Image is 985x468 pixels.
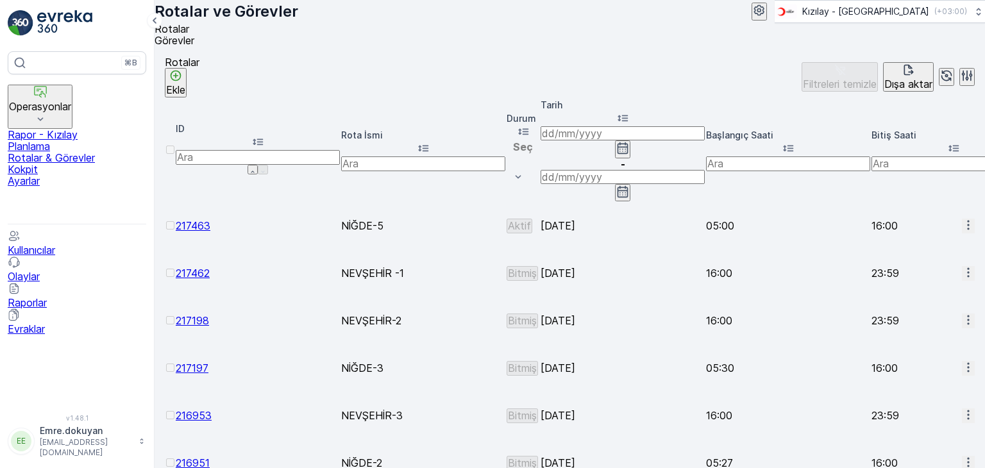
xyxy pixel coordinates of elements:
[165,56,199,68] p: Rotalar
[8,163,146,175] a: Kokpit
[8,414,146,422] span: v 1.48.1
[706,129,870,142] p: Başlangıç Saati
[507,112,539,125] p: Durum
[541,392,705,439] td: [DATE]
[341,203,505,249] td: NİĞDE-5
[176,314,209,327] a: 217198
[507,219,532,233] button: Aktif
[706,156,870,171] input: Ara
[341,345,505,391] td: NİĞDE-3
[165,68,187,97] button: Ekle
[508,220,531,231] p: Aktif
[883,62,934,92] button: Dışa aktar
[341,392,505,439] td: NEVŞEHİR-3
[341,156,505,171] input: Ara
[507,313,538,328] button: Bitmiş
[341,250,505,296] td: NEVŞEHİR -1
[8,258,146,282] a: Olaylar
[508,410,537,421] p: Bitmiş
[802,5,929,18] p: Kızılay - [GEOGRAPHIC_DATA]
[9,101,71,112] p: Operasyonlar
[706,297,870,344] td: 16:00
[541,250,705,296] td: [DATE]
[803,78,877,90] p: Filtreleri temizle
[11,431,31,451] div: EE
[8,152,146,163] a: Rotalar & Görevler
[541,297,705,344] td: [DATE]
[541,203,705,249] td: [DATE]
[508,267,537,279] p: Bitmiş
[508,362,537,374] p: Bitmiş
[176,409,212,422] a: 216953
[176,219,210,232] a: 217463
[706,392,870,439] td: 16:00
[8,297,146,308] p: Raporlar
[8,311,146,335] a: Evraklar
[706,250,870,296] td: 16:00
[341,129,505,142] p: Rota İsmi
[176,362,208,374] a: 217197
[176,122,340,135] p: ID
[513,141,533,153] p: Seç
[8,232,146,256] a: Kullanıcılar
[8,244,146,256] p: Kullanıcılar
[884,78,932,90] p: Dışa aktar
[8,323,146,335] p: Evraklar
[706,345,870,391] td: 05:30
[155,34,194,47] span: Görevler
[40,437,132,458] p: [EMAIL_ADDRESS][DOMAIN_NAME]
[8,129,146,140] a: Rapor - Kızılay
[8,175,146,187] a: Ayarlar
[541,158,705,170] p: -
[775,4,797,19] img: k%C4%B1z%C4%B1lay_D5CCths_t1JZB0k.png
[8,140,146,152] a: Planlama
[8,424,146,458] button: EEEmre.dokuyan[EMAIL_ADDRESS][DOMAIN_NAME]
[508,315,537,326] p: Bitmiş
[507,361,538,375] button: Bitmiş
[8,85,72,129] button: Operasyonlar
[8,271,146,282] p: Olaylar
[341,297,505,344] td: NEVŞEHİR-2
[706,203,870,249] td: 05:00
[124,58,137,68] p: ⌘B
[155,22,189,35] span: Rotalar
[176,267,210,280] a: 217462
[40,424,132,437] p: Emre.dokuyan
[507,408,538,422] button: Bitmiş
[507,266,538,280] button: Bitmiş
[37,10,92,36] img: logo_light-DOdMpM7g.png
[934,6,967,17] p: ( +03:00 )
[802,62,878,92] button: Filtreleri temizle
[541,345,705,391] td: [DATE]
[541,126,705,140] input: dd/mm/yyyy
[8,10,33,36] img: logo
[176,150,340,164] input: Ara
[541,99,705,112] p: Tarih
[541,170,705,184] input: dd/mm/yyyy
[155,1,298,22] p: Rotalar ve Görevler
[8,285,146,308] a: Raporlar
[166,84,185,96] p: Ekle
